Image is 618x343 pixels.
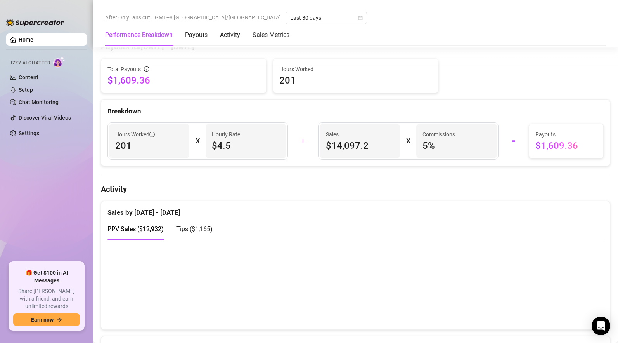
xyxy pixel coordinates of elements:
[115,139,183,152] span: 201
[19,87,33,93] a: Setup
[107,106,604,117] div: Breakdown
[115,130,155,139] span: Hours Worked
[107,225,164,233] span: PPV Sales ( $12,932 )
[535,139,597,152] span: $1,609.36
[19,37,33,43] a: Home
[13,269,80,284] span: 🎁 Get $100 in AI Messages
[149,132,155,137] span: info-circle
[6,19,64,26] img: logo-BBDzfeDw.svg
[105,12,150,23] span: After OnlyFans cut
[176,225,213,233] span: Tips ( $1,165 )
[279,65,432,73] span: Hours Worked
[535,130,597,139] span: Payouts
[290,12,362,24] span: Last 30 days
[212,130,240,139] article: Hourly Rate
[19,115,71,121] a: Discover Viral Videos
[422,130,455,139] article: Commissions
[107,65,141,73] span: Total Payouts
[144,66,149,72] span: info-circle
[220,30,240,40] div: Activity
[13,313,80,326] button: Earn nowarrow-right
[19,99,59,105] a: Chat Monitoring
[107,201,604,218] div: Sales by [DATE] - [DATE]
[422,139,490,152] span: 5 %
[155,12,281,23] span: GMT+8 [GEOGRAPHIC_DATA]/[GEOGRAPHIC_DATA]
[19,74,38,80] a: Content
[253,30,289,40] div: Sales Metrics
[101,184,610,195] h4: Activity
[185,30,208,40] div: Payouts
[326,130,394,139] span: Sales
[53,56,65,68] img: AI Chatter
[293,135,313,147] div: +
[11,59,50,67] span: Izzy AI Chatter
[13,287,80,310] span: Share [PERSON_NAME] with a friend, and earn unlimited rewards
[212,139,280,152] span: $4.5
[31,317,54,323] span: Earn now
[326,139,394,152] span: $14,097.2
[279,74,432,87] span: 201
[196,135,199,147] div: X
[503,135,524,147] div: =
[107,74,260,87] span: $1,609.36
[19,130,39,136] a: Settings
[592,317,610,335] div: Open Intercom Messenger
[406,135,410,147] div: X
[105,30,173,40] div: Performance Breakdown
[57,317,62,322] span: arrow-right
[358,16,363,20] span: calendar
